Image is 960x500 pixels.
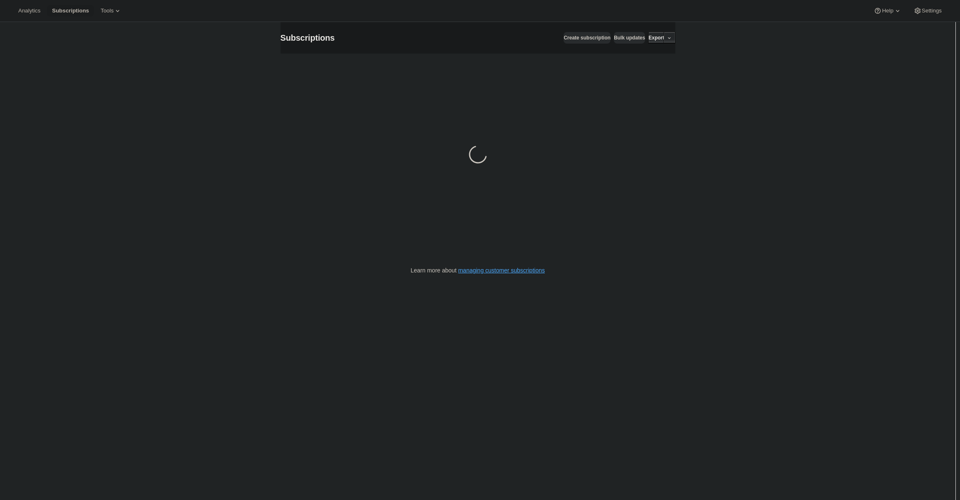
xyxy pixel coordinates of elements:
[648,34,664,41] span: Export
[458,267,545,274] a: managing customer subscriptions
[614,34,645,41] span: Bulk updates
[564,32,610,44] button: Create subscription
[281,33,335,42] span: Subscriptions
[101,7,113,14] span: Tools
[869,5,906,17] button: Help
[411,266,545,275] p: Learn more about
[96,5,127,17] button: Tools
[52,7,89,14] span: Subscriptions
[922,7,942,14] span: Settings
[18,7,40,14] span: Analytics
[13,5,45,17] button: Analytics
[47,5,94,17] button: Subscriptions
[908,5,947,17] button: Settings
[648,32,664,44] button: Export
[614,32,645,44] button: Bulk updates
[882,7,893,14] span: Help
[564,34,610,41] span: Create subscription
